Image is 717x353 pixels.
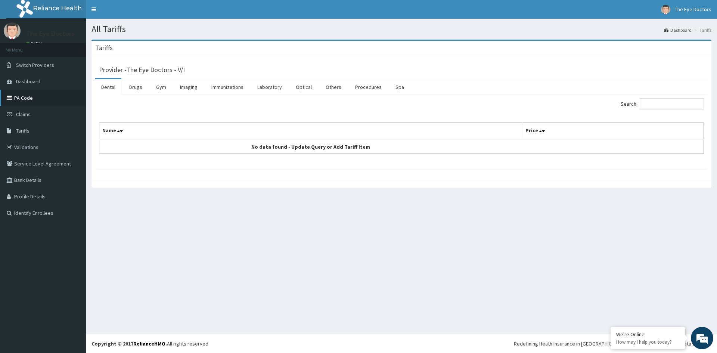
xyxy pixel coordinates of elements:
a: Laboratory [251,79,288,95]
a: Procedures [349,79,388,95]
a: Immunizations [205,79,249,95]
h3: Provider - The Eye Doctors - V/I [99,66,185,73]
strong: Copyright © 2017 . [91,340,167,347]
a: Imaging [174,79,204,95]
a: Online [26,41,44,46]
textarea: Type your message and hit 'Enter' [4,204,142,230]
div: Redefining Heath Insurance in [GEOGRAPHIC_DATA] using Telemedicine and Data Science! [514,340,711,347]
div: Chat with us now [39,42,125,52]
input: Search: [640,98,704,109]
p: How may I help you today? [616,339,680,345]
img: d_794563401_company_1708531726252_794563401 [14,37,30,56]
a: Optical [290,79,318,95]
li: Tariffs [692,27,711,33]
h3: Tariffs [95,44,113,51]
span: We're online! [43,94,103,170]
span: The Eye Doctors [675,6,711,13]
a: Spa [389,79,410,95]
img: User Image [4,22,21,39]
p: The Eye Doctors [26,30,74,37]
a: Others [320,79,347,95]
span: Tariffs [16,127,30,134]
img: User Image [661,5,670,14]
a: Gym [150,79,172,95]
footer: All rights reserved. [86,334,717,353]
th: Name [99,123,522,140]
td: No data found - Update Query or Add Tariff Item [99,140,522,154]
a: Dashboard [664,27,692,33]
div: Minimize live chat window [122,4,140,22]
a: RelianceHMO [133,340,165,347]
span: Claims [16,111,31,118]
span: Dashboard [16,78,40,85]
span: Switch Providers [16,62,54,68]
a: Dental [95,79,121,95]
th: Price [522,123,704,140]
div: We're Online! [616,331,680,338]
a: Drugs [123,79,148,95]
label: Search: [621,98,704,109]
h1: All Tariffs [91,24,711,34]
